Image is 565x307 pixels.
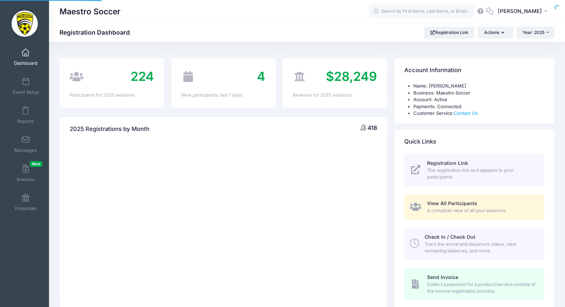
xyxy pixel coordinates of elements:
li: Customer Service: [413,110,544,117]
li: Name: [PERSON_NAME] [413,83,544,90]
span: New [30,161,42,167]
span: Check In / Check Out [425,234,475,240]
div: Revenue for 2025 sessions [293,92,377,99]
button: Actions [478,27,513,39]
a: Dashboard [9,45,42,69]
li: Payments: Connected [413,103,544,110]
input: Search by First Name, Last Name, or Email... [369,5,474,19]
span: Event Setup [13,89,39,95]
a: Check In / Check Out Track the arrival and departure status, view remaining balances, and more. [404,228,544,260]
span: The registration link as it appears to your participants. [427,167,536,181]
span: Registration Link [427,160,468,166]
span: Messages [14,147,37,153]
a: View All Participants A complete view of all your sessions. [404,194,544,220]
a: Reports [9,103,42,127]
h4: 2025 Registrations by Month [70,119,149,139]
button: Year: 2025 [516,27,554,39]
li: Business: Maestro Soccer [413,90,544,97]
div: New participants: last 7 days [181,92,266,99]
span: Track the arrival and departure status, view remaining balances, and more. [425,241,536,254]
a: Financials [9,190,42,215]
button: [PERSON_NAME] [493,4,554,20]
span: View All Participants [427,200,477,206]
a: Send Invoice Collect a payment for a product/service outside of the normal registration process [404,268,544,300]
a: InvoicesNew [9,161,42,186]
span: Year: 2025 [523,30,544,35]
a: Messages [9,132,42,156]
h4: Account Information [404,61,461,81]
a: Event Setup [9,74,42,98]
span: Financials [15,205,36,211]
span: 4 [257,69,265,84]
span: Invoices [17,176,35,182]
img: Maestro Soccer [12,11,38,37]
span: 418 [368,124,377,131]
span: Dashboard [14,60,37,66]
span: Collect a payment for a product/service outside of the normal registration process [427,281,536,295]
span: A complete view of all your sessions. [427,207,536,214]
a: Registration Link [424,27,475,39]
div: Participants for 2025 sessions [70,92,154,99]
a: Contact Us [454,110,478,116]
span: $28,249 [326,69,377,84]
h4: Quick Links [404,132,436,152]
span: Reports [17,118,34,124]
span: Send Invoice [427,274,458,280]
h1: Maestro Soccer [60,4,120,20]
a: Registration Link The registration link as it appears to your participants. [404,154,544,186]
span: [PERSON_NAME] [498,7,542,15]
li: Account: Active [413,96,544,103]
span: 224 [131,69,154,84]
h1: Registration Dashboard [60,29,136,36]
